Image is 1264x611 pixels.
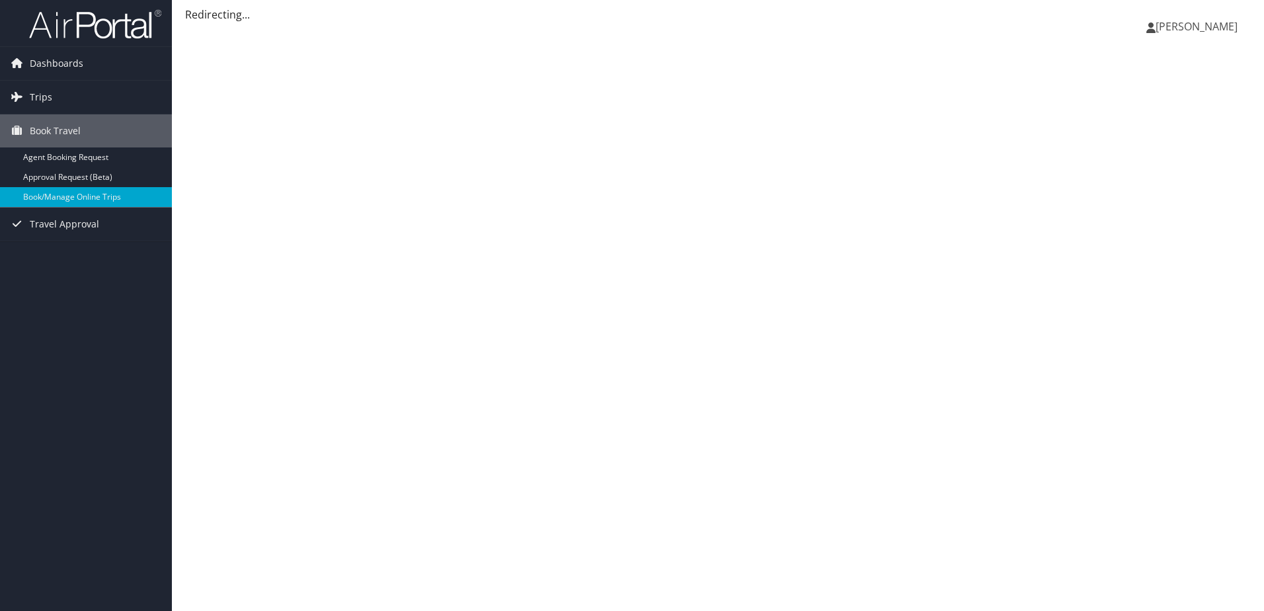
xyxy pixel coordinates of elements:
[185,7,1251,22] div: Redirecting...
[29,9,161,40] img: airportal-logo.png
[30,81,52,114] span: Trips
[1146,7,1251,46] a: [PERSON_NAME]
[30,208,99,241] span: Travel Approval
[30,47,83,80] span: Dashboards
[1156,19,1238,34] span: [PERSON_NAME]
[30,114,81,147] span: Book Travel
